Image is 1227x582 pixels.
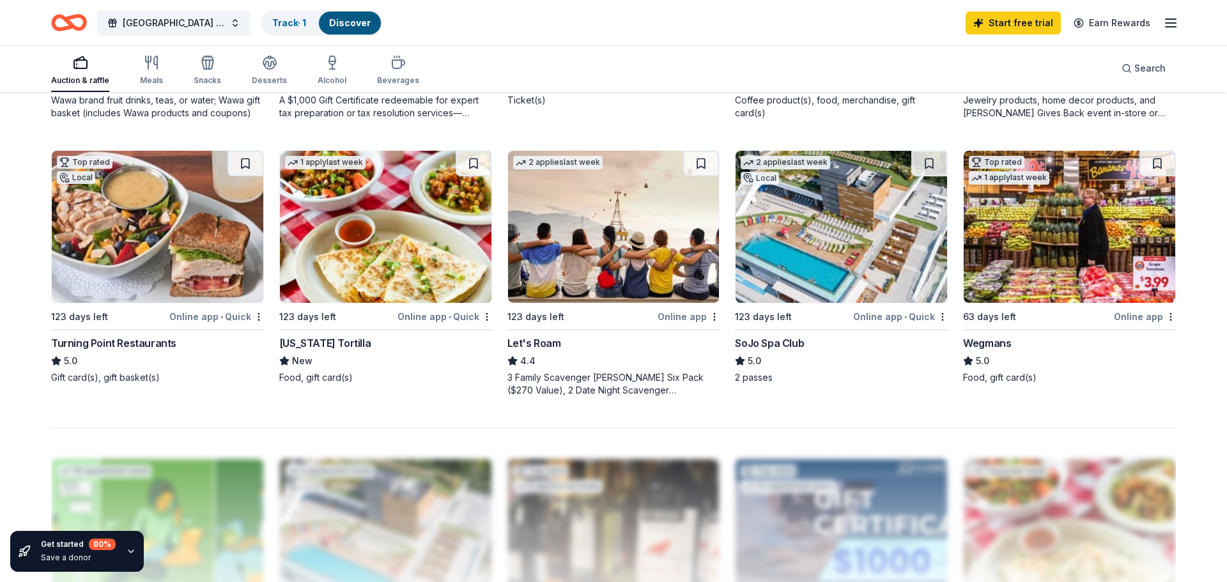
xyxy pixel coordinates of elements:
div: SoJo Spa Club [735,335,804,351]
div: Turning Point Restaurants [51,335,176,351]
div: [US_STATE] Tortilla [279,335,371,351]
button: Desserts [252,50,287,92]
div: Alcohol [318,75,346,86]
img: Image for Turning Point Restaurants [52,151,263,303]
div: Ticket(s) [507,94,720,107]
img: Image for Wegmans [964,151,1175,303]
div: Food, gift card(s) [963,371,1176,384]
button: Track· 1Discover [261,10,382,36]
span: • [220,312,223,322]
a: Image for SoJo Spa Club2 applieslast weekLocal123 days leftOnline app•QuickSoJo Spa Club5.02 passes [735,150,948,384]
div: 123 days left [735,309,792,325]
div: Get started [41,539,116,550]
div: Local [57,171,95,184]
button: Meals [140,50,163,92]
div: Online app Quick [397,309,492,325]
span: New [292,353,313,369]
div: Top rated [57,156,112,169]
button: Auction & raffle [51,50,109,92]
span: • [904,312,907,322]
div: 2 passes [735,371,948,384]
a: Discover [329,17,371,28]
img: Image for California Tortilla [280,151,491,303]
div: Beverages [377,75,419,86]
img: Image for Let's Roam [508,151,720,303]
div: Food, gift card(s) [279,371,492,384]
div: 3 Family Scavenger [PERSON_NAME] Six Pack ($270 Value), 2 Date Night Scavenger [PERSON_NAME] Two ... [507,371,720,397]
a: Image for Let's Roam2 applieslast week123 days leftOnline appLet's Roam4.43 Family Scavenger [PER... [507,150,720,397]
div: 123 days left [279,309,336,325]
button: Search [1111,56,1176,81]
span: 5.0 [976,353,989,369]
button: Alcohol [318,50,346,92]
div: Jewelry products, home decor products, and [PERSON_NAME] Gives Back event in-store or online (or ... [963,94,1176,119]
div: Snacks [194,75,221,86]
div: Online app Quick [169,309,264,325]
div: 80 % [89,539,116,550]
div: Local [741,172,779,185]
div: 123 days left [51,309,108,325]
div: Top rated [969,156,1024,169]
div: Online app Quick [853,309,948,325]
button: Snacks [194,50,221,92]
img: Image for SoJo Spa Club [736,151,947,303]
div: Wawa brand fruit drinks, teas, or water; Wawa gift basket (includes Wawa products and coupons) [51,94,264,119]
div: 1 apply last week [285,156,366,169]
div: Wegmans [963,335,1011,351]
a: Track· 1 [272,17,306,28]
div: Meals [140,75,163,86]
a: Image for Turning Point RestaurantsTop ratedLocal123 days leftOnline app•QuickTurning Point Resta... [51,150,264,384]
div: Auction & raffle [51,75,109,86]
span: 5.0 [748,353,761,369]
div: 2 applies last week [741,156,830,169]
a: Image for WegmansTop rated1 applylast week63 days leftOnline appWegmans5.0Food, gift card(s) [963,150,1176,384]
a: Home [51,8,87,38]
div: Desserts [252,75,287,86]
div: 2 applies last week [513,156,603,169]
button: [GEOGRAPHIC_DATA] Graduation Ball/Annual Fashion Show 2026 [97,10,251,36]
div: Let's Roam [507,335,561,351]
span: 5.0 [64,353,77,369]
div: Online app [658,309,720,325]
span: Search [1134,61,1166,76]
div: Coffee product(s), food, merchandise, gift card(s) [735,94,948,119]
div: Save a donor [41,553,116,563]
span: • [449,312,451,322]
div: 63 days left [963,309,1016,325]
div: Gift card(s), gift basket(s) [51,371,264,384]
div: 123 days left [507,309,564,325]
span: 4.4 [520,353,536,369]
div: A $1,000 Gift Certificate redeemable for expert tax preparation or tax resolution services—recipi... [279,94,492,119]
a: Earn Rewards [1066,11,1158,34]
button: Beverages [377,50,419,92]
a: Image for California Tortilla1 applylast week123 days leftOnline app•Quick[US_STATE] TortillaNewF... [279,150,492,384]
a: Start free trial [966,11,1061,34]
div: 1 apply last week [969,171,1049,185]
div: Online app [1114,309,1176,325]
span: [GEOGRAPHIC_DATA] Graduation Ball/Annual Fashion Show 2026 [123,15,225,31]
